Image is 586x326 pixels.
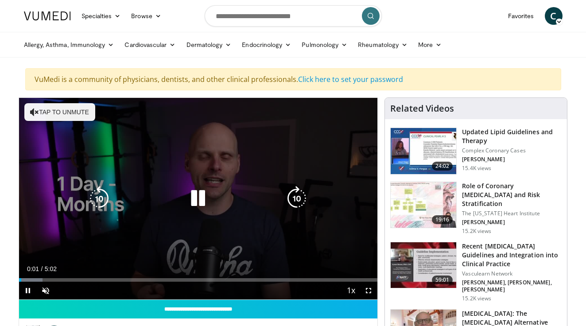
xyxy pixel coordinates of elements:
[462,156,562,163] p: [PERSON_NAME]
[19,278,378,282] div: Progress Bar
[462,295,491,302] p: 15.2K views
[119,36,181,54] a: Cardiovascular
[545,7,563,25] a: C
[390,182,562,235] a: 19:16 Role of Coronary [MEDICAL_DATA] and Risk Stratification The [US_STATE] Heart Institute [PER...
[432,276,453,284] span: 59:01
[76,7,126,25] a: Specialties
[391,242,456,288] img: 87825f19-cf4c-4b91-bba1-ce218758c6bb.150x105_q85_crop-smart_upscale.jpg
[24,12,71,20] img: VuMedi Logo
[462,219,562,226] p: [PERSON_NAME]
[391,182,456,228] img: 1efa8c99-7b8a-4ab5-a569-1c219ae7bd2c.150x105_q85_crop-smart_upscale.jpg
[462,128,562,145] h3: Updated Lipid Guidelines and Therapy
[391,128,456,174] img: 77f671eb-9394-4acc-bc78-a9f077f94e00.150x105_q85_crop-smart_upscale.jpg
[390,242,562,302] a: 59:01 Recent [MEDICAL_DATA] Guidelines and Integration into Clinical Practice Vasculearn Network ...
[353,36,413,54] a: Rheumatology
[25,68,561,90] div: VuMedi is a community of physicians, dentists, and other clinical professionals.
[19,36,120,54] a: Allergy, Asthma, Immunology
[126,7,167,25] a: Browse
[41,265,43,272] span: /
[462,228,491,235] p: 15.2K views
[205,5,382,27] input: Search topics, interventions
[181,36,237,54] a: Dermatology
[462,210,562,217] p: The [US_STATE] Heart Institute
[45,265,57,272] span: 5:02
[390,103,454,114] h4: Related Videos
[237,36,296,54] a: Endocrinology
[27,265,39,272] span: 0:01
[462,270,562,277] p: Vasculearn Network
[342,282,360,299] button: Playback Rate
[462,147,562,154] p: Complex Coronary Cases
[390,128,562,175] a: 24:02 Updated Lipid Guidelines and Therapy Complex Coronary Cases [PERSON_NAME] 15.4K views
[37,282,54,299] button: Unmute
[19,98,378,300] video-js: Video Player
[19,282,37,299] button: Pause
[413,36,447,54] a: More
[462,165,491,172] p: 15.4K views
[360,282,377,299] button: Fullscreen
[432,162,453,171] span: 24:02
[503,7,539,25] a: Favorites
[24,103,95,121] button: Tap to unmute
[298,74,403,84] a: Click here to set your password
[462,242,562,268] h3: Recent [MEDICAL_DATA] Guidelines and Integration into Clinical Practice
[462,182,562,208] h3: Role of Coronary [MEDICAL_DATA] and Risk Stratification
[462,279,562,293] p: [PERSON_NAME], [PERSON_NAME], [PERSON_NAME]
[296,36,353,54] a: Pulmonology
[432,215,453,224] span: 19:16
